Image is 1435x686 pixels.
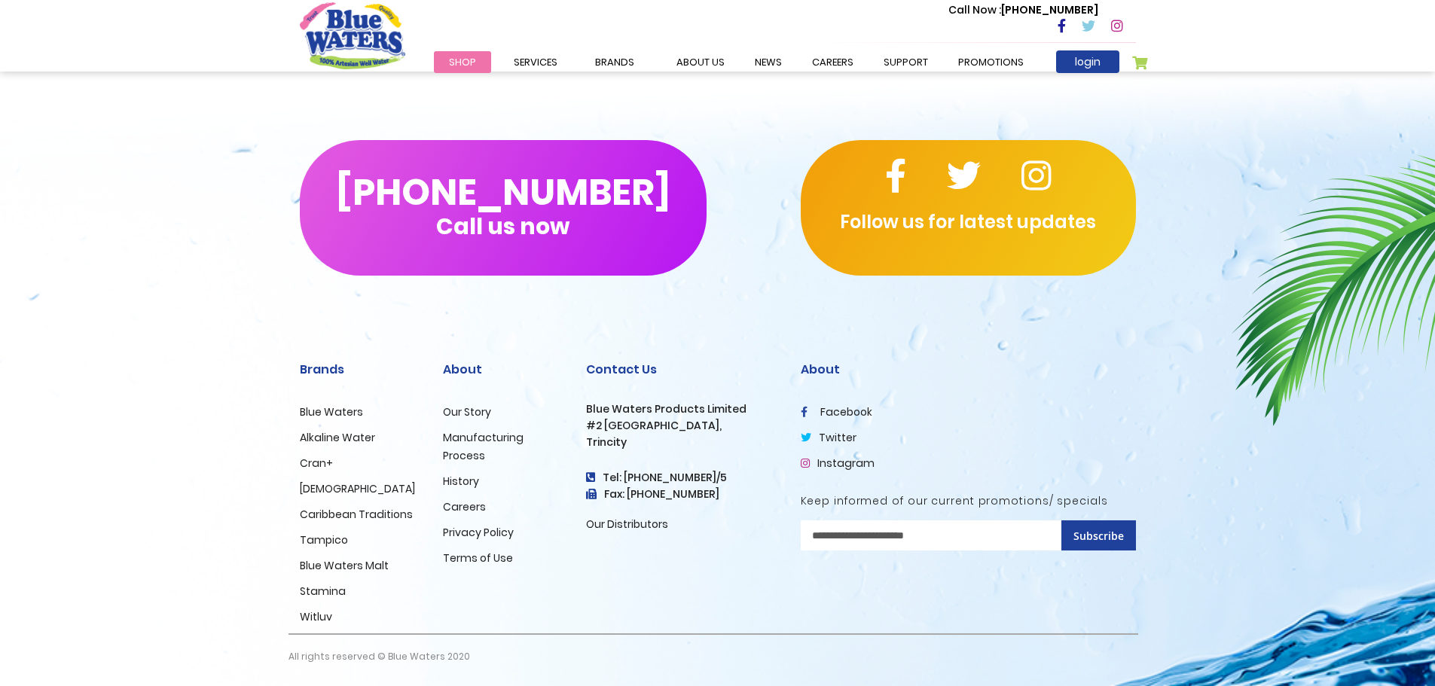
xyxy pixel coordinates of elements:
a: Stamina [300,584,346,599]
h2: About [443,362,563,377]
span: Call us now [436,222,569,230]
a: careers [797,51,869,73]
a: Cran+ [300,456,333,471]
p: All rights reserved © Blue Waters 2020 [289,635,470,678]
a: store logo [300,2,405,69]
h4: Tel: [PHONE_NUMBER]/5 [586,471,778,484]
a: Witluv [300,609,332,624]
p: [PHONE_NUMBER] [948,2,1098,18]
a: History [443,474,479,489]
button: Subscribe [1061,520,1136,550]
a: Our Story [443,404,491,419]
h3: Fax: [PHONE_NUMBER] [586,488,778,501]
a: News [740,51,797,73]
button: [PHONE_NUMBER]Call us now [300,140,707,276]
a: Tampico [300,532,348,547]
p: Follow us for latest updates [801,209,1136,236]
a: Careers [443,499,486,514]
h3: #2 [GEOGRAPHIC_DATA], [586,419,778,432]
a: Our Distributors [586,517,668,532]
a: facebook [801,404,872,419]
span: Brands [595,55,634,69]
a: Promotions [943,51,1039,73]
a: Instagram [801,456,875,471]
span: Shop [449,55,476,69]
h2: Brands [300,362,420,377]
a: Manufacturing Process [443,430,524,463]
span: Services [514,55,557,69]
a: login [1056,50,1119,73]
a: Blue Waters Malt [300,558,389,573]
a: twitter [801,430,856,445]
a: Blue Waters [300,404,363,419]
span: Call Now : [948,2,1001,17]
a: about us [661,51,740,73]
a: support [869,51,943,73]
h3: Trincity [586,436,778,449]
h2: Contact Us [586,362,778,377]
h5: Keep informed of our current promotions/ specials [801,495,1136,508]
span: Subscribe [1073,529,1124,543]
a: Caribbean Traditions [300,507,413,522]
a: Terms of Use [443,550,513,566]
a: [DEMOGRAPHIC_DATA] [300,481,415,496]
h3: Blue Waters Products Limited [586,403,778,416]
a: Alkaline Water [300,430,375,445]
h2: About [801,362,1136,377]
a: Privacy Policy [443,525,514,540]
